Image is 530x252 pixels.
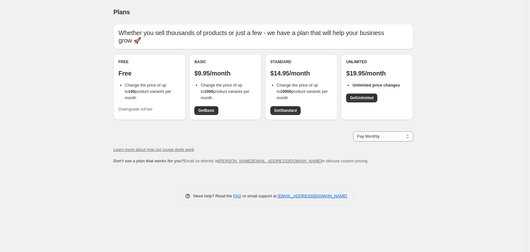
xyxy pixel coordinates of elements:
[233,194,241,198] a: FAQ
[277,83,328,100] span: Change the price of up to product variants per month
[115,104,156,114] button: Downgrade toFree
[193,194,233,198] span: Need help? Read the
[204,89,213,94] b: 1000
[114,9,130,15] span: Plans
[280,89,291,94] b: 10000
[218,159,321,163] a: [PERSON_NAME][EMAIL_ADDRESS][DOMAIN_NAME]
[194,106,218,115] a: GetBasic
[352,83,400,87] b: Unlimited price changes
[278,194,347,198] a: [EMAIL_ADDRESS][DOMAIN_NAME]
[114,159,368,163] span: Email us directly at to discuss custom pricing
[194,69,256,77] p: $9.95/month
[270,59,332,64] div: Standard
[350,95,374,100] span: Get Unlimited
[346,69,408,77] p: $19.95/month
[270,69,332,77] p: $14.95/month
[274,108,297,113] span: Get Standard
[119,29,408,44] p: Whether you sell thousands of products or just a few - we have a plan that will help your busines...
[119,107,153,111] i: Downgrade to Free
[346,93,377,102] a: GetUnlimited
[125,83,171,100] span: Change the price of up to product variants per month
[241,194,278,198] span: or email support at
[119,69,180,77] p: Free
[270,106,301,115] a: GetStandard
[346,59,408,64] div: Unlimited
[114,159,184,163] b: Don't see a plan that works for you?
[198,108,215,113] span: Get Basic
[194,59,256,64] div: Basic
[128,89,135,94] b: 100
[201,83,250,100] span: Change the price of up to product variants per month
[114,147,194,152] a: Learn more about how our usage limits work
[119,59,180,64] div: Free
